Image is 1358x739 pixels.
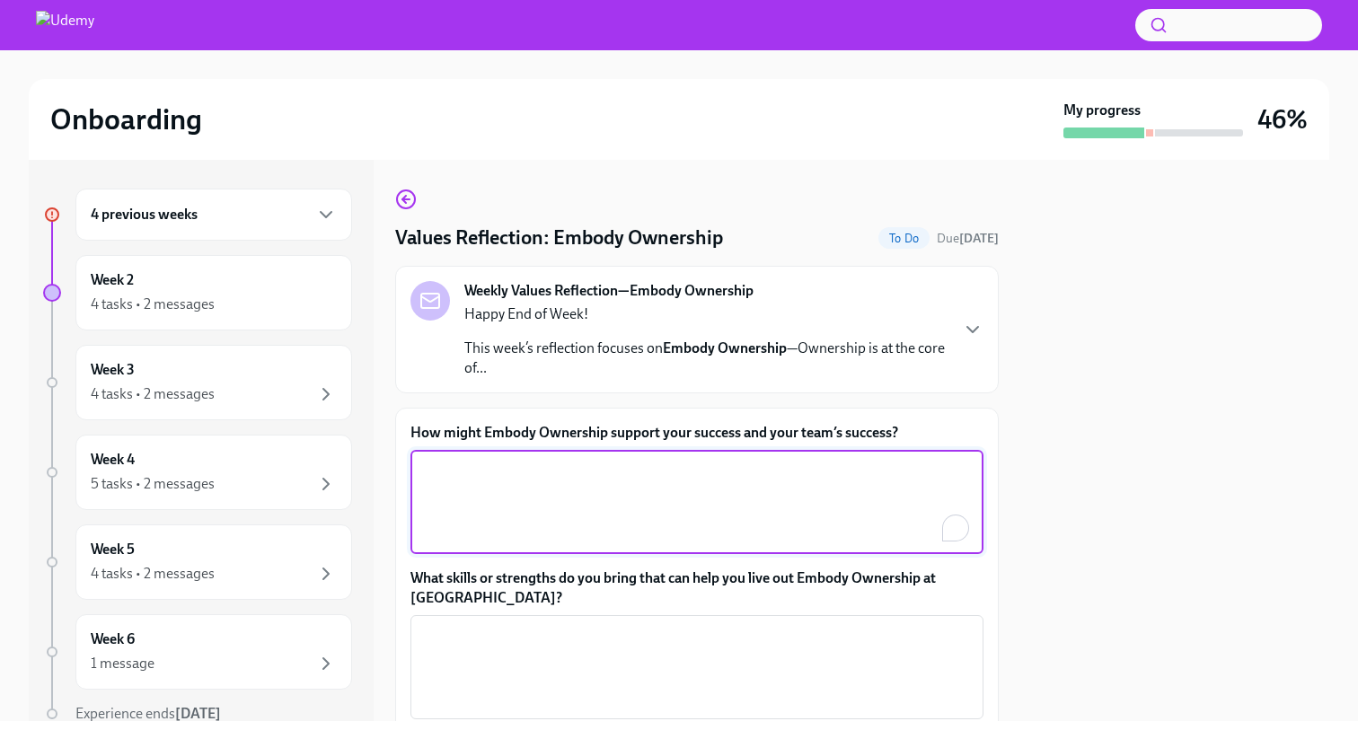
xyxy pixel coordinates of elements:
h4: Values Reflection: Embody Ownership [395,224,723,251]
div: 1 message [91,654,154,673]
a: Week 54 tasks • 2 messages [43,524,352,600]
span: September 7th, 2025 11:00 [937,230,999,247]
h6: Week 3 [91,360,135,380]
a: Week 61 message [43,614,352,690]
label: How might Embody Ownership support your success and your team’s success? [410,423,983,443]
h6: Week 5 [91,540,135,559]
div: 4 tasks • 2 messages [91,564,215,584]
p: This week’s reflection focuses on —Ownership is at the core of... [464,339,948,378]
strong: Weekly Values Reflection—Embody Ownership [464,281,754,301]
p: Happy End of Week! [464,304,948,324]
strong: My progress [1063,101,1141,120]
h6: Week 6 [91,629,135,649]
h6: Week 2 [91,270,134,290]
strong: [DATE] [175,705,221,722]
span: Due [937,231,999,246]
label: What skills or strengths do you bring that can help you live out Embody Ownership at [GEOGRAPHIC_... [410,568,983,608]
h6: 4 previous weeks [91,205,198,224]
h6: Week 4 [91,450,135,470]
strong: [DATE] [959,231,999,246]
div: 5 tasks • 2 messages [91,474,215,494]
a: Week 34 tasks • 2 messages [43,345,352,420]
a: Week 45 tasks • 2 messages [43,435,352,510]
textarea: To enrich screen reader interactions, please activate Accessibility in Grammarly extension settings [421,459,973,545]
div: 4 previous weeks [75,189,352,241]
h2: Onboarding [50,101,202,137]
span: Experience ends [75,705,221,722]
div: 4 tasks • 2 messages [91,295,215,314]
div: 4 tasks • 2 messages [91,384,215,404]
h3: 46% [1257,103,1308,136]
strong: Embody Ownership [663,339,787,356]
span: To Do [878,232,930,245]
a: Week 24 tasks • 2 messages [43,255,352,330]
img: Udemy [36,11,94,40]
